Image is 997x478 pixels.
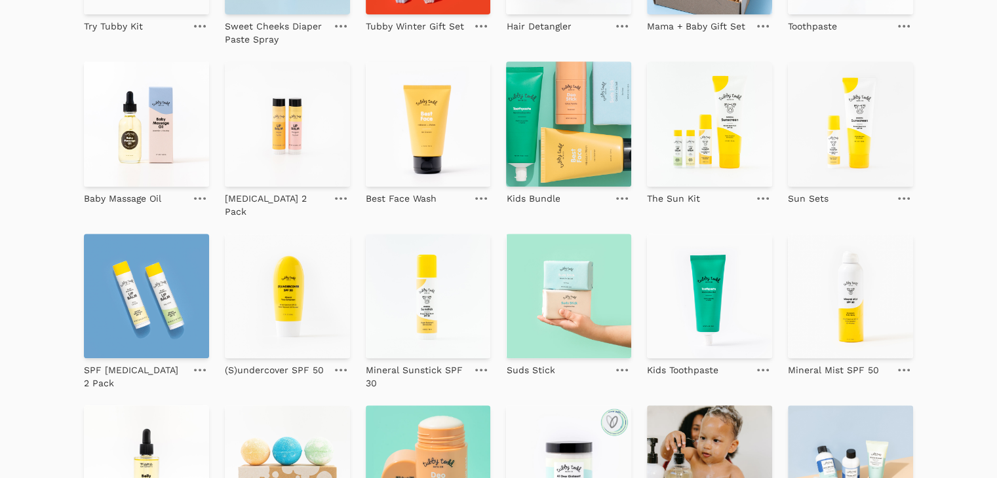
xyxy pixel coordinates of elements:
a: Toothpaste [788,14,837,33]
a: Sun Sets [788,187,829,205]
p: Mineral Mist SPF 50 [788,363,879,377]
a: SPF [MEDICAL_DATA] 2 Pack [84,358,186,390]
p: Baby Massage Oil [84,192,161,205]
a: Hair Detangler [506,14,571,33]
img: Baby Massage Oil [84,62,209,187]
a: Sweet Cheeks Diaper Paste Spray [225,14,326,46]
img: Mineral Mist SPF 50 [788,234,913,359]
a: The Sun Kit [647,187,700,205]
a: Suds Stick [506,358,555,377]
p: Sun Sets [788,192,829,205]
img: SPF Lip Balm 2 Pack [84,234,209,359]
a: Mineral Mist SPF 50 [788,358,879,377]
a: Kids Toothpaste [647,358,718,377]
p: Try Tubby Kit [84,20,143,33]
p: Suds Stick [506,363,555,377]
a: [MEDICAL_DATA] 2 Pack [225,187,326,218]
a: Mama + Baby Gift Set [647,14,745,33]
a: Best Face Wash [366,187,437,205]
p: Kids Bundle [506,192,560,205]
a: Mineral Sunstick SPF 30 [366,358,467,390]
img: Best Face Wash [366,62,491,187]
p: SPF [MEDICAL_DATA] 2 Pack [84,363,186,390]
img: (S)undercover SPF 50 [225,234,350,359]
img: Kids Toothpaste [647,234,772,359]
a: Baby Massage Oil [84,187,161,205]
img: Suds Stick [506,234,631,359]
a: Kids Bundle [506,187,560,205]
img: Mineral Sunstick SPF 30 [366,234,491,359]
p: [MEDICAL_DATA] 2 Pack [225,192,326,218]
img: Sun Sets [788,62,913,187]
a: Try Tubby Kit [84,14,143,33]
img: Lip Balm 2 Pack [225,62,350,187]
a: Tubby Winter Gift Set [366,14,464,33]
p: Mineral Sunstick SPF 30 [366,363,467,390]
p: The Sun Kit [647,192,700,205]
p: Hair Detangler [506,20,571,33]
p: Best Face Wash [366,192,437,205]
p: Sweet Cheeks Diaper Paste Spray [225,20,326,46]
a: (S)undercover SPF 50 [225,358,324,377]
p: Mama + Baby Gift Set [647,20,745,33]
img: Kids Bundle [506,62,631,187]
p: Tubby Winter Gift Set [366,20,464,33]
img: The Sun Kit [647,62,772,187]
p: Toothpaste [788,20,837,33]
p: (S)undercover SPF 50 [225,363,324,377]
p: Kids Toothpaste [647,363,718,377]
